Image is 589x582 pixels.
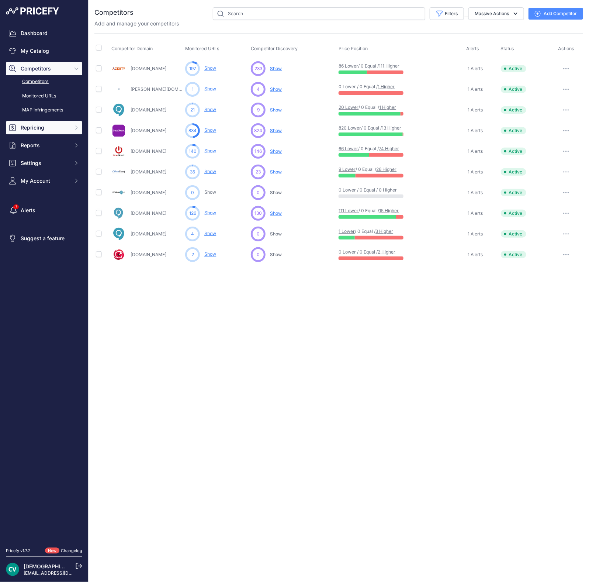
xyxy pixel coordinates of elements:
button: Massive Actions [468,7,524,20]
button: Repricing [6,121,82,134]
span: Show [270,231,282,237]
a: MAP infringements [6,104,82,117]
a: Suggest a feature [6,232,82,245]
a: 1 Lower [339,228,355,234]
a: 2 Higher [378,249,395,255]
span: Active [501,86,526,93]
span: 2 [191,251,194,258]
span: Price Position [339,46,368,51]
span: Show [270,169,282,175]
span: 0 [191,189,194,196]
span: Repricing [21,124,69,131]
a: Show [204,251,216,257]
span: 1 [192,86,194,93]
button: Add Competitor [529,8,583,20]
a: Show [204,65,216,71]
button: Reports [6,139,82,152]
a: 1 Alerts [466,148,483,155]
a: 1 Alerts [466,210,483,217]
a: 1 Higher [379,104,396,110]
span: 0 [257,189,260,196]
span: 233 [254,65,262,72]
span: 23 [256,169,261,175]
span: 130 [254,210,262,217]
span: Active [501,168,526,176]
span: 21 [190,107,195,113]
a: Competitors [6,75,82,88]
span: Show [270,190,282,195]
a: [PERSON_NAME][DOMAIN_NAME] [131,86,202,92]
span: Active [501,189,526,196]
span: Actions [558,46,574,51]
span: 146 [254,148,262,155]
p: / 0 Equal / [339,104,386,110]
a: 111 Higher [379,63,399,69]
span: Active [501,65,526,72]
span: Active [501,148,526,155]
span: 0 [257,251,260,258]
span: 834 [188,127,197,134]
button: My Account [6,174,82,187]
span: 1 Alerts [468,66,483,72]
span: Active [501,127,526,134]
span: 1 Alerts [468,169,483,175]
p: Add and manage your competitors [94,20,179,27]
span: 1 Alerts [468,128,483,134]
a: 1 Alerts [466,86,483,93]
span: Status [501,46,514,51]
span: My Account [21,177,69,185]
span: Competitor Domain [111,46,153,51]
a: [DOMAIN_NAME] [131,107,166,113]
a: [EMAIL_ADDRESS][DOMAIN_NAME] [24,570,101,576]
span: Settings [21,159,69,167]
a: My Catalog [6,44,82,58]
span: 1 Alerts [468,86,483,92]
p: / 0 Equal / [339,63,386,69]
span: 0 [257,231,260,237]
a: 1 Alerts [466,65,483,72]
p: 0 Lower / 0 Equal / [339,249,386,255]
span: Alerts [466,46,479,51]
h2: Competitors [94,7,134,18]
a: [DOMAIN_NAME] [131,190,166,195]
p: 0 Lower / 0 Equal / 0 Higher [339,187,386,193]
a: [DOMAIN_NAME] [131,169,166,175]
a: 1 Alerts [466,106,483,114]
a: Show [204,210,216,216]
a: [DOMAIN_NAME] [131,210,166,216]
span: Show [270,86,282,92]
button: Filters [430,7,464,20]
div: Pricefy v1.7.2 [6,548,31,554]
a: [DOMAIN_NAME] [131,252,166,257]
span: Show [270,210,282,216]
span: 35 [190,169,195,175]
span: Show [270,107,282,113]
span: Monitored URLs [185,46,219,51]
a: 3 Higher [375,228,393,234]
span: 1 Alerts [468,210,483,216]
nav: Sidebar [6,27,82,539]
span: 4 [191,231,194,237]
a: Show [204,169,216,174]
a: 15 Higher [379,208,399,213]
span: 824 [254,127,262,134]
span: Show [270,252,282,257]
span: Show [270,66,282,71]
span: Competitor Discovery [251,46,298,51]
span: Competitors [21,65,69,72]
p: / 0 Equal / [339,208,386,214]
span: Active [501,210,526,217]
a: 13 Higher [382,125,401,131]
a: Show [204,127,216,133]
a: [DOMAIN_NAME] [131,148,166,154]
a: Monitored URLs [6,90,82,103]
p: / 0 Equal / [339,228,386,234]
span: Show [270,128,282,133]
a: Show [204,107,216,112]
span: 1 Alerts [468,190,483,196]
a: 111 Lower [339,208,358,213]
p: / 0 Equal / [339,125,386,131]
a: 9 Lower [339,166,356,172]
span: 9 [257,107,260,113]
span: Show [270,148,282,154]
